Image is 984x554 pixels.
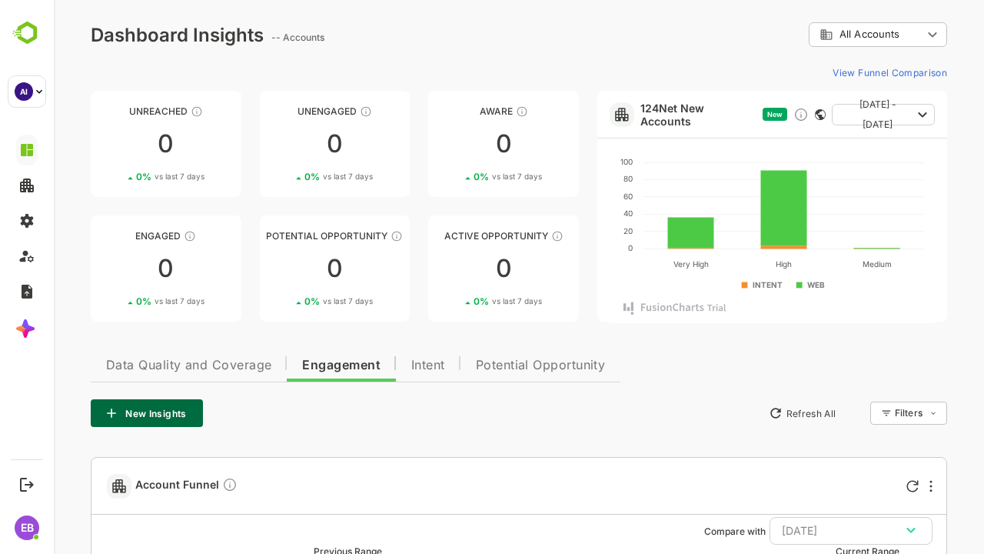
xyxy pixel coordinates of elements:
[374,132,525,156] div: 0
[374,105,525,117] div: Aware
[722,259,738,269] text: High
[778,104,881,125] button: [DATE] - [DATE]
[587,102,703,128] a: 124Net New Accounts
[853,480,865,492] div: Refresh
[101,295,151,307] span: vs last 7 days
[206,91,357,197] a: UnengagedThese accounts have not shown enough engagement and need nurturing00%vs last 7 days
[206,105,357,117] div: Unengaged
[206,256,357,281] div: 0
[8,18,47,48] img: BambooboxLogoMark.f1c84d78b4c51b1a7b5f700c9845e183.svg
[15,82,33,101] div: AI
[37,105,188,117] div: Unreached
[740,107,755,122] div: Discover new ICP-fit accounts showing engagement — via intent surges, anonymous website visits, L...
[16,474,37,495] button: Logout
[248,359,327,372] span: Engagement
[218,32,275,43] ag: -- Accounts
[81,477,184,495] span: Account Funnel
[37,215,188,322] a: EngagedThese accounts are warm, further nurturing would qualify them to MQAs00%vs last 7 days
[137,105,149,118] div: These accounts have not been engaged with for a defined time period
[206,215,357,322] a: Potential OpportunityThese accounts are MQAs and can be passed on to Inside Sales00%vs last 7 days
[251,295,319,307] div: 0 %
[37,91,188,197] a: UnreachedThese accounts have not been engaged with for a defined time period00%vs last 7 days
[567,157,579,166] text: 100
[206,230,357,242] div: Potential Opportunity
[773,60,893,85] button: View Funnel Comparison
[37,132,188,156] div: 0
[37,230,188,242] div: Engaged
[420,295,488,307] div: 0 %
[570,174,579,183] text: 80
[168,477,184,495] div: Compare Funnel to any previous dates, and click on any plot in the current funnel to view the det...
[306,105,318,118] div: These accounts have not shown enough engagement and need nurturing
[269,295,319,307] span: vs last 7 days
[101,171,151,182] span: vs last 7 days
[37,256,188,281] div: 0
[337,230,349,242] div: These accounts are MQAs and can be passed on to Inside Sales
[82,295,151,307] div: 0 %
[269,171,319,182] span: vs last 7 days
[619,259,654,269] text: Very High
[650,526,712,537] ag: Compare with
[761,109,772,120] div: This card does not support filter and segments
[374,215,525,322] a: Active OpportunityThese accounts have open opportunities which might be at any of the Sales Stage...
[713,110,729,118] span: New
[130,230,142,242] div: These accounts are warm, further nurturing would qualify them to MQAs
[570,192,579,201] text: 60
[438,171,488,182] span: vs last 7 days
[420,171,488,182] div: 0 %
[766,28,869,42] div: All Accounts
[438,295,488,307] span: vs last 7 days
[251,171,319,182] div: 0 %
[374,230,525,242] div: Active Opportunity
[841,407,869,419] div: Filters
[839,399,893,427] div: Filters
[790,95,858,135] span: [DATE] - [DATE]
[755,20,893,50] div: All Accounts
[808,259,837,269] text: Medium
[570,209,579,218] text: 40
[708,401,789,426] button: Refresh All
[786,28,846,40] span: All Accounts
[422,359,552,372] span: Potential Opportunity
[37,399,149,427] button: New Insights
[716,517,879,545] button: [DATE]
[728,521,866,541] div: [DATE]
[82,171,151,182] div: 0 %
[497,230,510,242] div: These accounts have open opportunities which might be at any of the Sales Stages
[374,91,525,197] a: AwareThese accounts have just entered the buying cycle and need further nurturing00%vs last 7 days
[462,105,474,118] div: These accounts have just entered the buying cycle and need further nurturing
[357,359,391,372] span: Intent
[52,359,218,372] span: Data Quality and Coverage
[37,24,210,46] div: Dashboard Insights
[15,516,39,540] div: EB
[206,132,357,156] div: 0
[374,256,525,281] div: 0
[570,226,579,235] text: 20
[574,243,579,252] text: 0
[876,480,879,492] div: More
